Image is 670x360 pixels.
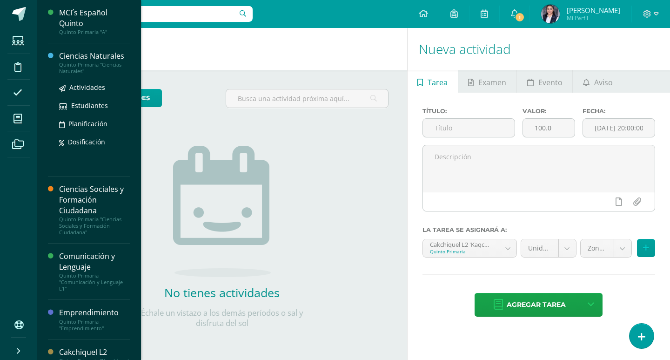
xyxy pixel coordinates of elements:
img: no_activities.png [173,146,271,277]
h2: No tienes actividades [129,285,315,300]
span: Unidad 3 [528,239,551,257]
a: Cakchiquel L2 'Kaqchiquel L2'Quinto Primaria [423,239,517,257]
a: Zona (100.0%) [581,239,631,257]
label: Fecha: [583,108,655,115]
div: Cakchiquel L2 'Kaqchiquel L2' [430,239,492,248]
span: Mi Perfil [567,14,620,22]
label: Valor: [523,108,575,115]
a: Aviso [573,70,623,93]
input: Puntos máximos [523,119,575,137]
div: Ciencias Sociales y Formación Ciudadana [59,184,130,216]
a: Ciencias Sociales y Formación CiudadanaQuinto Primaria "Ciencias Sociales y Formación Ciudadana" [59,184,130,236]
span: Zona (100.0%) [588,239,607,257]
h1: Actividades [48,28,396,70]
label: La tarea se asignará a: [422,226,655,233]
input: Fecha de entrega [583,119,655,137]
a: Tarea [408,70,458,93]
div: Emprendimiento [59,307,130,318]
a: Estudiantes [59,100,130,111]
span: 1 [515,12,525,22]
div: Ciencias Naturales [59,51,130,61]
a: Planificación [59,118,130,129]
div: Quinto Primaria "A" [59,29,130,35]
span: Planificación [68,119,107,128]
div: Quinto Primaria "Emprendimiento" [59,319,130,332]
a: EmprendimientoQuinto Primaria "Emprendimiento" [59,307,130,331]
div: Comunicación y Lenguaje [59,251,130,272]
label: Título: [422,108,515,115]
input: Busca una actividad próxima aquí... [226,89,388,108]
div: Quinto Primaria "Comunicación y Lenguaje L1" [59,272,130,292]
input: Título [423,119,515,137]
a: Comunicación y LenguajeQuinto Primaria "Comunicación y Lenguaje L1" [59,251,130,292]
a: Examen [458,70,516,93]
a: Unidad 3 [521,239,576,257]
span: Evento [538,71,563,94]
img: 07998e3a003b75678539ed9da100f3a7.png [541,5,560,23]
a: MCI´s Español QuintoQuinto Primaria "A" [59,7,130,35]
div: Quinto Primaria [430,248,492,255]
span: Examen [478,71,506,94]
a: Actividades [59,82,130,93]
span: Estudiantes [71,101,108,110]
div: MCI´s Español Quinto [59,7,130,29]
span: [PERSON_NAME] [567,6,620,15]
span: Agregar tarea [507,293,566,316]
a: Ciencias NaturalesQuinto Primaria "Ciencias Naturales" [59,51,130,75]
span: Actividades [69,83,105,92]
div: Quinto Primaria "Ciencias Naturales" [59,61,130,75]
p: Échale un vistazo a los demás períodos o sal y disfruta del sol [129,308,315,328]
div: Cakchiquel L2 [59,347,130,358]
a: Dosificación [59,136,130,147]
span: Dosificación [68,137,105,146]
h1: Nueva actividad [419,28,659,70]
div: Quinto Primaria "Ciencias Sociales y Formación Ciudadana" [59,216,130,236]
span: Aviso [594,71,613,94]
a: Evento [517,70,572,93]
span: Tarea [428,71,448,94]
input: Busca un usuario... [43,6,253,22]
